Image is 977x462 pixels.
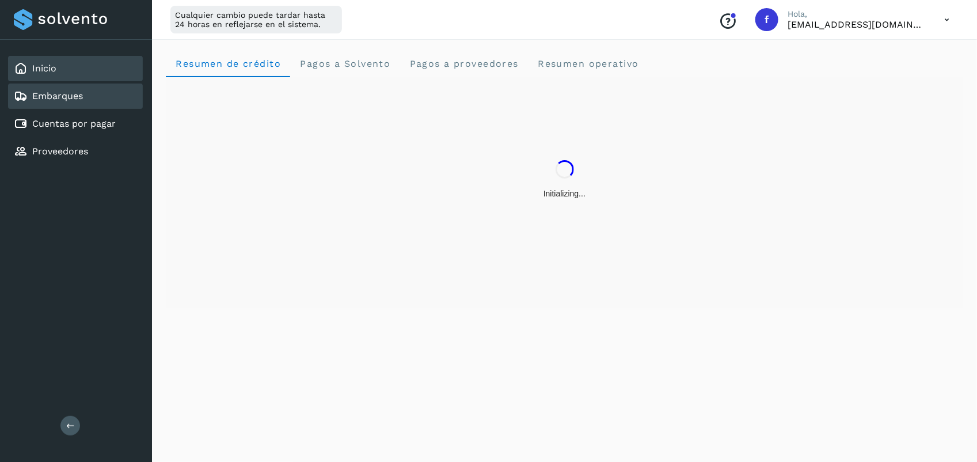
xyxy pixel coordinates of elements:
div: Cuentas por pagar [8,111,143,137]
span: Resumen de crédito [175,58,281,69]
div: Cualquier cambio puede tardar hasta 24 horas en reflejarse en el sistema. [170,6,342,33]
span: Resumen operativo [537,58,639,69]
a: Proveedores [32,146,88,157]
span: Pagos a Solvento [299,58,390,69]
a: Embarques [32,90,83,101]
a: Inicio [32,63,56,74]
div: Proveedores [8,139,143,164]
a: Cuentas por pagar [32,118,116,129]
p: Hola, [788,9,926,19]
div: Inicio [8,56,143,81]
div: Embarques [8,84,143,109]
p: fepadilla@niagarawater.com [788,19,926,30]
span: Pagos a proveedores [409,58,519,69]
